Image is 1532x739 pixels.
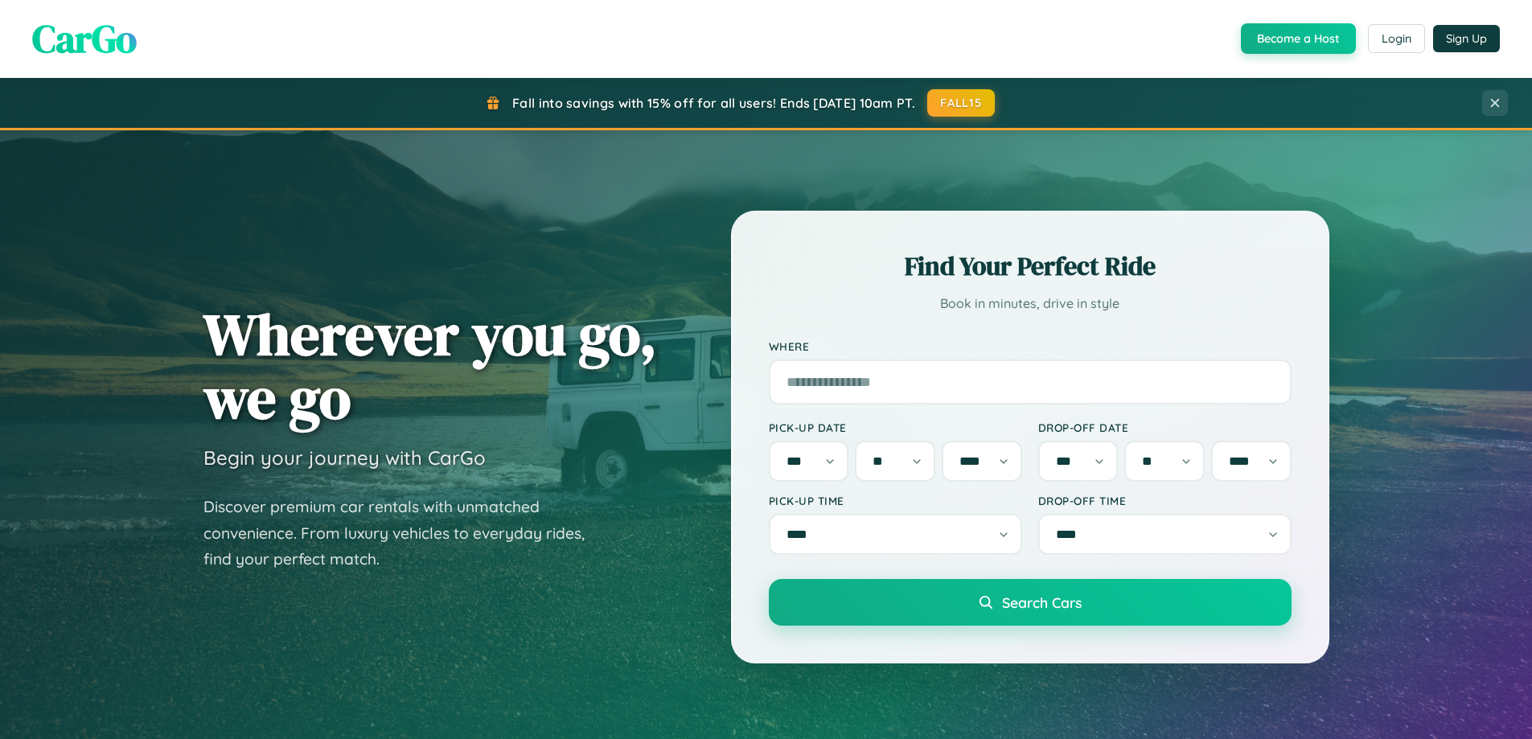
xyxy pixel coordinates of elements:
button: Login [1368,24,1425,53]
button: Search Cars [769,579,1292,626]
span: CarGo [32,12,137,65]
label: Pick-up Time [769,494,1022,507]
h1: Wherever you go, we go [203,302,657,429]
h3: Begin your journey with CarGo [203,445,486,470]
button: FALL15 [927,89,995,117]
span: Search Cars [1002,593,1082,611]
button: Sign Up [1433,25,1500,52]
button: Become a Host [1241,23,1356,54]
label: Drop-off Time [1038,494,1292,507]
span: Fall into savings with 15% off for all users! Ends [DATE] 10am PT. [512,95,915,111]
p: Book in minutes, drive in style [769,292,1292,315]
label: Pick-up Date [769,421,1022,434]
label: Drop-off Date [1038,421,1292,434]
p: Discover premium car rentals with unmatched convenience. From luxury vehicles to everyday rides, ... [203,494,606,573]
label: Where [769,339,1292,353]
h2: Find Your Perfect Ride [769,248,1292,284]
